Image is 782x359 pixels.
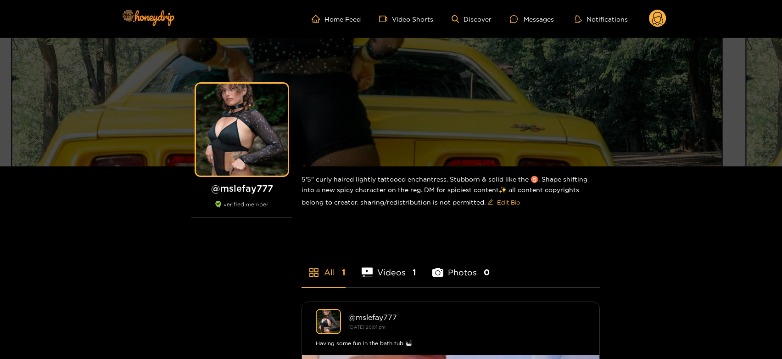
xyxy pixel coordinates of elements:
span: 1 [413,267,416,278]
li: Photos [432,246,490,287]
h1: @ mslefay777 [191,182,292,194]
span: appstore [308,267,319,278]
div: verified member [191,201,292,218]
span: Edit Bio [497,198,520,207]
a: Video Shorts [379,15,433,23]
div: Messages [510,14,554,24]
span: 0 [484,267,490,278]
span: video-camera [379,15,392,23]
a: Discover [452,15,492,23]
li: All [302,246,346,287]
span: 1 [342,267,346,278]
button: Notifications [572,14,631,23]
div: Having some fun in the bath tub 🛀🏽 [316,339,586,348]
a: Home Feed [312,15,361,23]
div: 5'5" curly haired lightly tattooed enchantress. Stubborn & solid like the ♉️. Shape shifting into... [302,166,600,217]
span: home [312,15,324,23]
img: mslefay777 [316,309,341,334]
small: [DATE] 20:01 pm [348,325,385,330]
span: edit [487,199,493,206]
div: @ mslefay777 [348,313,586,321]
li: Videos [362,246,416,287]
button: editEdit Bio [486,195,522,210]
